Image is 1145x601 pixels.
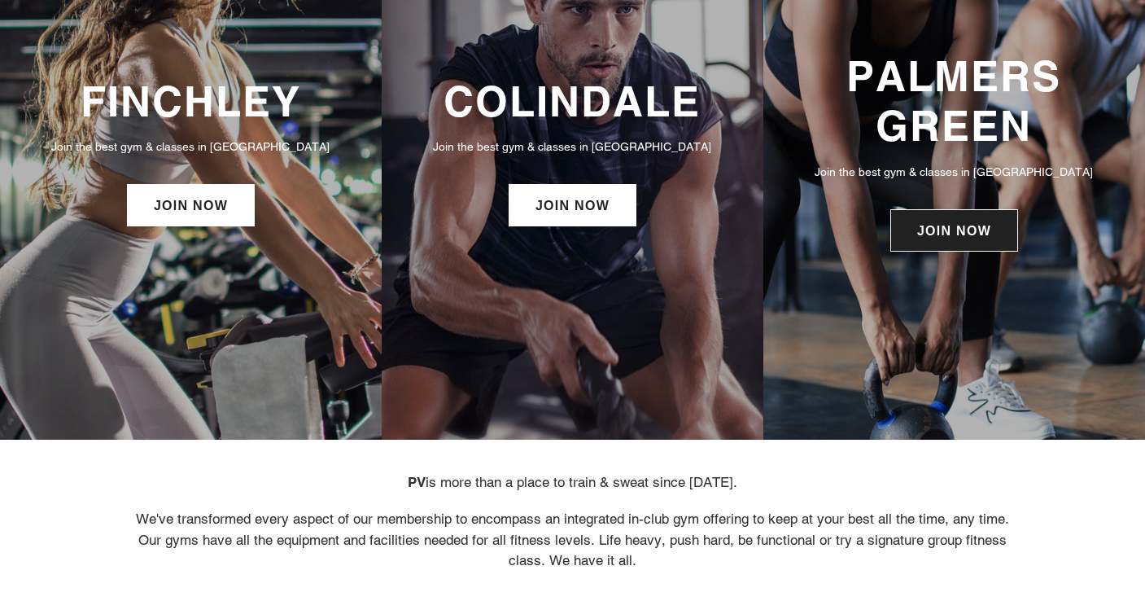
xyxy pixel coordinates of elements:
h3: FINCHLEY [16,77,365,126]
p: Join the best gym & classes in [GEOGRAPHIC_DATA] [16,138,365,156]
h3: COLINDALE [398,77,747,126]
a: JOIN NOW: Colindale Membership [509,184,636,226]
h3: PALMERS GREEN [780,51,1129,151]
p: Join the best gym & classes in [GEOGRAPHIC_DATA] [398,138,747,156]
strong: PV [408,474,426,490]
a: JOIN NOW: Palmers Green Membership [890,209,1018,252]
p: is more than a place to train & sweat since [DATE]. [129,472,1016,494]
p: We've transformed every aspect of our membership to encompass an integrated in-club gym offering ... [129,509,1016,572]
a: JOIN NOW: Finchley Membership [127,184,255,226]
p: Join the best gym & classes in [GEOGRAPHIC_DATA] [780,163,1129,181]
